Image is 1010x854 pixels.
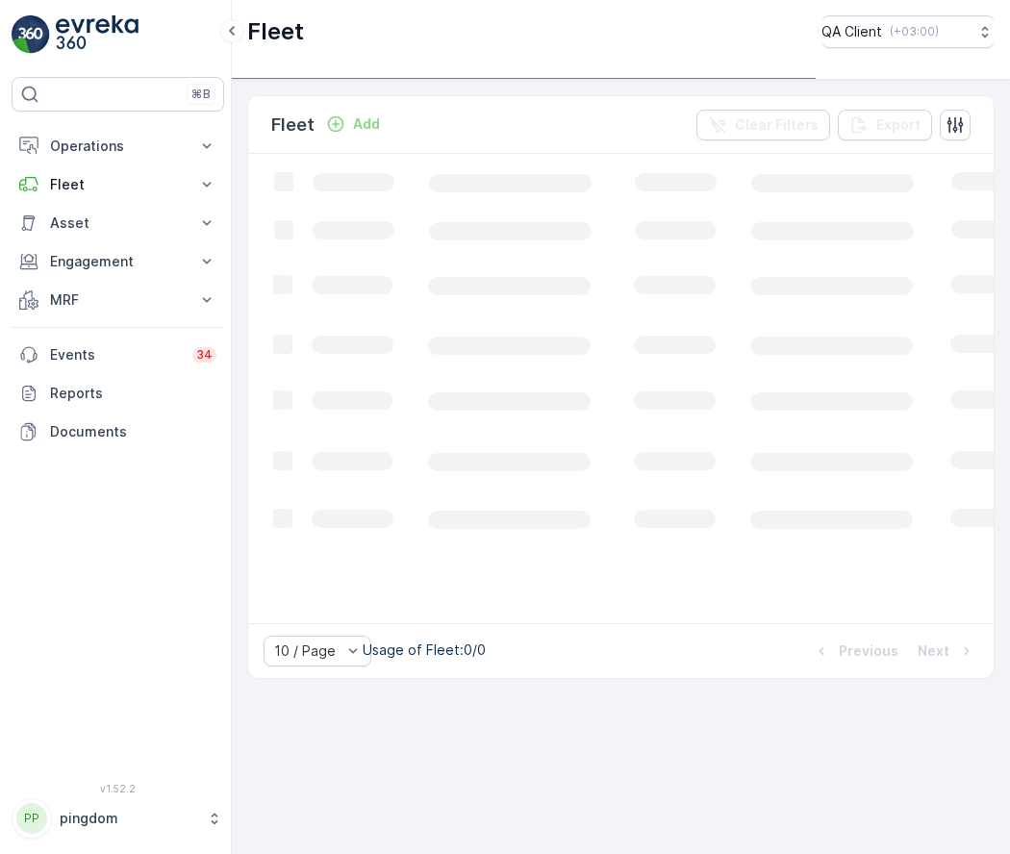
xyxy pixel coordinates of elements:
[12,242,224,281] button: Engagement
[50,345,181,364] p: Events
[821,22,882,41] p: QA Client
[363,640,486,660] p: Usage of Fleet : 0/0
[12,336,224,374] a: Events34
[12,281,224,319] button: MRF
[191,87,211,102] p: ⌘B
[696,110,830,140] button: Clear Filters
[60,809,197,828] p: pingdom
[918,641,949,661] p: Next
[876,115,921,135] p: Export
[810,640,900,663] button: Previous
[50,422,216,441] p: Documents
[821,15,995,48] button: QA Client(+03:00)
[247,16,304,47] p: Fleet
[890,24,939,39] p: ( +03:00 )
[271,112,315,138] p: Fleet
[50,252,186,271] p: Engagement
[735,115,819,135] p: Clear Filters
[50,290,186,310] p: MRF
[16,803,47,834] div: PP
[12,165,224,204] button: Fleet
[50,175,186,194] p: Fleet
[353,114,380,134] p: Add
[12,783,224,794] span: v 1.52.2
[50,384,216,403] p: Reports
[916,640,978,663] button: Next
[839,641,898,661] p: Previous
[12,15,50,54] img: logo
[318,113,388,136] button: Add
[50,213,186,233] p: Asset
[56,15,139,54] img: logo_light-DOdMpM7g.png
[838,110,932,140] button: Export
[12,374,224,413] a: Reports
[12,127,224,165] button: Operations
[12,413,224,451] a: Documents
[12,798,224,839] button: PPpingdom
[12,204,224,242] button: Asset
[196,347,213,363] p: 34
[50,137,186,156] p: Operations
